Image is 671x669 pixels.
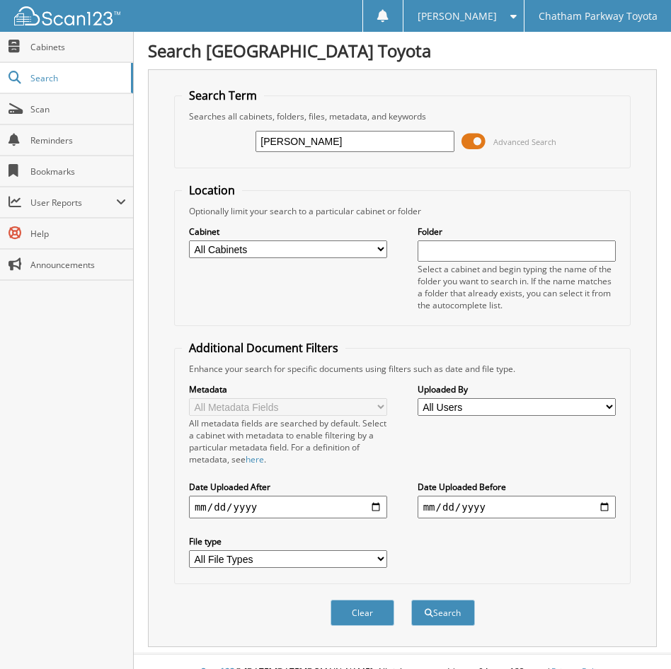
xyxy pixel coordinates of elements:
[14,6,120,25] img: scan123-logo-white.svg
[30,134,126,146] span: Reminders
[418,496,616,518] input: end
[30,72,124,84] span: Search
[418,481,616,493] label: Date Uploaded Before
[30,259,126,271] span: Announcements
[189,417,387,465] div: All metadata fields are searched by default. Select a cabinet with metadata to enable filtering b...
[30,41,126,53] span: Cabinets
[189,535,387,547] label: File type
[418,383,616,395] label: Uploaded By
[418,226,616,238] label: Folder
[30,103,126,115] span: Scan
[600,601,671,669] iframe: Chat Widget
[189,383,387,395] label: Metadata
[493,136,556,147] span: Advanced Search
[189,481,387,493] label: Date Uploaded After
[182,88,264,103] legend: Search Term
[189,226,387,238] label: Cabinet
[182,205,623,217] div: Optionally limit your search to a particular cabinet or folder
[189,496,387,518] input: start
[539,12,658,21] span: Chatham Parkway Toyota
[182,182,242,198] legend: Location
[182,110,623,122] div: Searches all cabinets, folders, files, metadata, and keywords
[30,228,126,240] span: Help
[182,340,345,356] legend: Additional Document Filters
[331,600,394,626] button: Clear
[30,165,126,178] span: Bookmarks
[418,263,616,311] div: Select a cabinet and begin typing the name of the folder you want to search in. If the name match...
[182,363,623,375] div: Enhance your search for specific documents using filters such as date and file type.
[148,39,657,62] h1: Search [GEOGRAPHIC_DATA] Toyota
[246,453,264,465] a: here
[418,12,497,21] span: [PERSON_NAME]
[411,600,475,626] button: Search
[30,197,116,209] span: User Reports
